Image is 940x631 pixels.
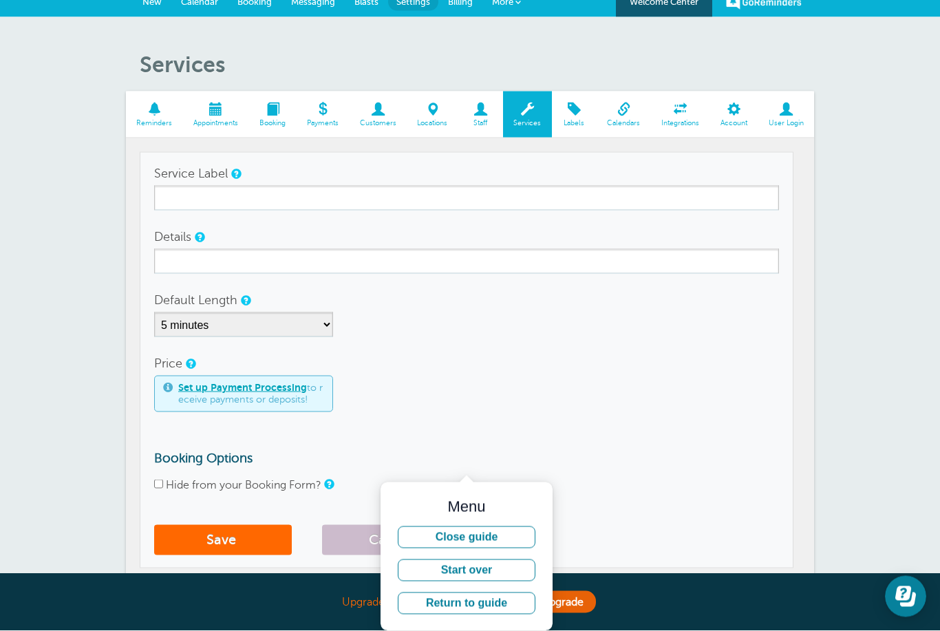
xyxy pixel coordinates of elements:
[465,119,496,127] span: Staff
[178,382,307,393] a: Set up Payment Processing
[709,92,758,138] a: Account
[154,294,237,306] label: Default Length
[166,479,321,491] label: Hide from your Booking Form?
[256,119,290,127] span: Booking
[716,119,751,127] span: Account
[458,92,503,138] a: Staff
[324,480,332,489] a: Check the box to hide this service from customers using your booking form.
[322,525,460,555] button: Cancel
[231,169,239,178] a: The service label is not visible to your customer. You will use it to select a service in the app...
[510,119,545,127] span: Services
[133,119,176,127] span: Reminders
[186,359,194,368] a: An optional default price for appointments for the service. (You can override this default price ...
[126,92,183,138] a: Reminders
[885,576,926,617] iframe: Resource center
[154,525,292,555] button: Save
[154,451,779,466] h3: Booking Options
[528,591,596,613] a: Upgrade
[552,92,597,138] a: Labels
[407,92,458,138] a: Locations
[303,119,342,127] span: Payments
[381,482,553,631] iframe: tooltip
[195,233,203,242] a: The service details will be added to your customer's reminder message if you add the Service tag ...
[765,119,807,127] span: User Login
[603,119,644,127] span: Calendars
[414,119,451,127] span: Locations
[758,92,814,138] a: User Login
[241,296,249,305] a: An optional default setting for how long an appointment for this service takes. This can be overr...
[651,92,710,138] a: Integrations
[183,92,249,138] a: Appointments
[154,231,191,243] label: Details
[140,52,814,78] h1: Services
[356,119,400,127] span: Customers
[559,119,590,127] span: Labels
[296,92,349,138] a: Payments
[126,588,814,617] div: Upgrade [DATE] to get a free month!
[249,92,297,138] a: Booking
[190,119,242,127] span: Appointments
[154,167,228,180] label: Service Label
[658,119,703,127] span: Integrations
[178,382,324,406] span: to receive payments or deposits!
[349,92,407,138] a: Customers
[597,92,651,138] a: Calendars
[154,357,182,370] label: Price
